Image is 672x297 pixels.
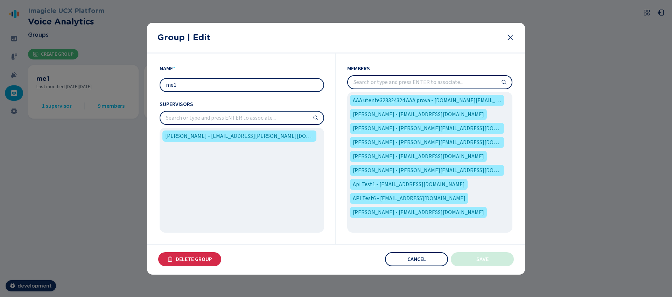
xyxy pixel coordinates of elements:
[353,96,501,105] span: AAA utente323324324 AAA prova - [DOMAIN_NAME][EMAIL_ADDRESS][DOMAIN_NAME]
[348,76,512,89] input: Search or type and press ENTER to associate...
[350,151,487,162] div: Alvera Mills - alveramills@imagicle.com
[160,79,323,91] input: Type the group name...
[167,256,173,262] svg: trash-fill
[313,115,318,121] svg: search
[350,123,504,134] div: Alessandro Burato - alessandro.burato@imagicle.com
[350,109,487,120] div: Adelia Effertz - adeliaeffertz@imagicle.com
[353,110,484,119] span: [PERSON_NAME] - [EMAIL_ADDRESS][DOMAIN_NAME]
[353,152,484,161] span: [PERSON_NAME] - [EMAIL_ADDRESS][DOMAIN_NAME]
[353,180,465,189] span: Api Test1 - [EMAIL_ADDRESS][DOMAIN_NAME]
[451,252,514,266] button: Save
[350,207,487,218] div: Asia Swift - asiaswift@imagicle.com
[350,165,504,176] div: Andrea Zerbinati - andrea.zerbinati@imagicle.com
[501,79,507,85] svg: search
[407,256,426,262] span: Cancel
[350,95,504,106] div: AAA utente323324324 AAA prova - prova.utente.aaa@imagicle.com
[506,33,514,42] svg: close
[160,65,173,72] span: Name
[176,256,212,262] span: Delete Group
[476,256,489,262] span: Save
[350,179,468,190] div: Api Test1 - testapi10@imagicle.com
[165,132,314,140] span: [PERSON_NAME] - [EMAIL_ADDRESS][PERSON_NAME][DOMAIN_NAME]
[353,194,465,203] span: API Test6 - [EMAIL_ADDRESS][DOMAIN_NAME]
[353,166,501,175] span: [PERSON_NAME] - [PERSON_NAME][EMAIL_ADDRESS][DOMAIN_NAME]
[160,112,323,124] input: Search or type and press ENTER to associate...
[162,130,316,142] div: Samuele Grossi - samuele.grossi@imagicle.com
[347,65,512,72] span: Members
[353,124,501,133] span: [PERSON_NAME] - [PERSON_NAME][EMAIL_ADDRESS][DOMAIN_NAME]
[160,100,324,108] span: Supervisors
[385,252,448,266] button: Cancel
[158,252,221,266] button: Delete Group
[353,138,501,147] span: [PERSON_NAME] - [PERSON_NAME][EMAIL_ADDRESS][DOMAIN_NAME]
[157,31,500,44] h2: Group | Edit
[353,208,484,217] span: [PERSON_NAME] - [EMAIL_ADDRESS][DOMAIN_NAME]
[350,137,504,148] div: Alexander Beef - alessandro.manzo@imagicle.com
[350,193,468,204] div: API Test6 - apitest6@imagicle.com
